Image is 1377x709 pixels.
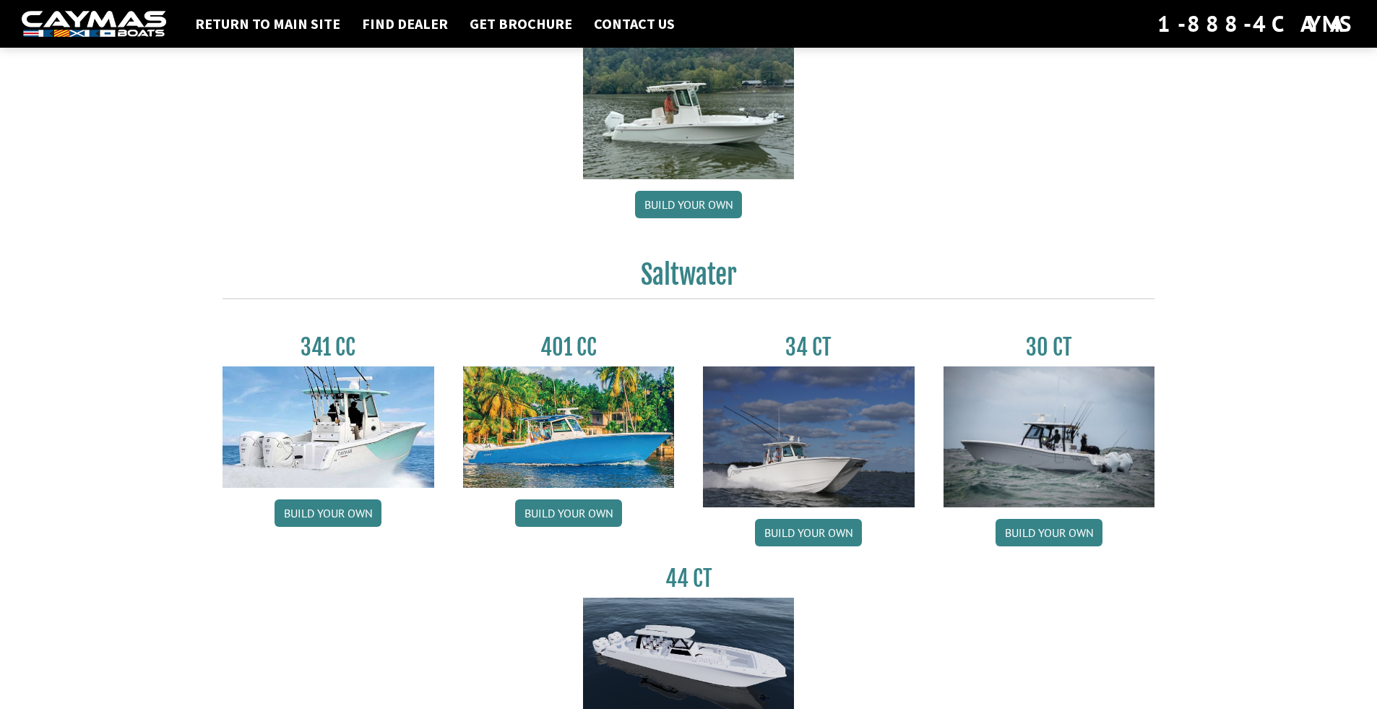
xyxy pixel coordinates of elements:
[755,519,862,546] a: Build your own
[587,14,682,33] a: Contact Us
[515,499,622,527] a: Build your own
[223,334,434,361] h3: 341 CC
[635,191,742,218] a: Build your own
[462,14,579,33] a: Get Brochure
[944,366,1155,507] img: 30_CT_photo_shoot_for_caymas_connect.jpg
[223,259,1154,299] h2: Saltwater
[944,334,1155,361] h3: 30 CT
[355,14,455,33] a: Find Dealer
[583,20,795,179] img: 24_HB_thumbnail.jpg
[996,519,1102,546] a: Build your own
[583,565,795,592] h3: 44 CT
[188,14,348,33] a: Return to main site
[463,334,675,361] h3: 401 CC
[1157,8,1355,40] div: 1-888-4CAYMAS
[703,334,915,361] h3: 34 CT
[463,366,675,488] img: 401CC_thumb.pg.jpg
[22,11,166,38] img: white-logo-c9c8dbefe5ff5ceceb0f0178aa75bf4bb51f6bca0971e226c86eb53dfe498488.png
[703,366,915,507] img: Caymas_34_CT_pic_1.jpg
[275,499,381,527] a: Build your own
[223,366,434,488] img: 341CC-thumbjpg.jpg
